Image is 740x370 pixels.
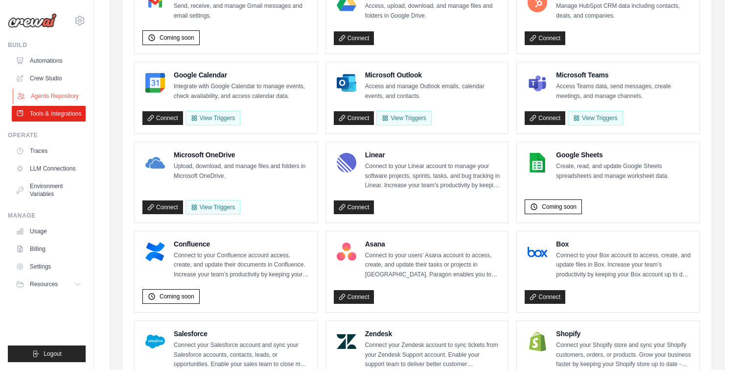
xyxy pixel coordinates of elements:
[568,111,623,125] : View Triggers
[556,162,692,181] p: Create, read, and update Google Sheets spreadsheets and manage worksheet data.
[365,1,501,21] p: Access, upload, download, and manage files and folders in Google Drive.
[525,290,565,304] a: Connect
[44,350,62,358] span: Logout
[542,203,577,211] span: Coming soon
[142,111,183,125] a: Connect
[145,332,165,351] img: Salesforce Logo
[528,332,547,351] img: Shopify Logo
[365,341,501,370] p: Connect your Zendesk account to sync tickets from your Zendesk Support account. Enable your suppo...
[174,150,309,160] h4: Microsoft OneDrive
[174,341,309,370] p: Connect your Salesforce account and sync your Salesforce accounts, contacts, leads, or opportunit...
[12,53,86,69] a: Automations
[160,34,194,42] span: Coming soon
[12,161,86,176] a: LLM Connections
[528,242,547,262] img: Box Logo
[12,241,86,257] a: Billing
[174,162,309,181] p: Upload, download, and manage files and folders in Microsoft OneDrive.
[525,111,565,125] a: Connect
[8,41,86,49] div: Build
[337,332,356,351] img: Zendesk Logo
[12,259,86,274] a: Settings
[337,73,356,93] img: Microsoft Outlook Logo
[145,153,165,173] img: Microsoft OneDrive Logo
[8,13,57,28] img: Logo
[185,111,240,125] button: View Triggers
[334,290,374,304] a: Connect
[365,239,501,249] h4: Asana
[174,251,309,280] p: Connect to your Confluence account access, create, and update their documents in Confluence. Incr...
[528,153,547,173] img: Google Sheets Logo
[30,280,58,288] span: Resources
[365,82,501,101] p: Access and manage Outlook emails, calendar events, and contacts.
[174,1,309,21] p: Send, receive, and manage Gmail messages and email settings.
[12,223,86,239] a: Usage
[174,82,309,101] p: Integrate with Google Calendar to manage events, check availability, and access calendar data.
[365,251,501,280] p: Connect to your users’ Asana account to access, create, and update their tasks or projects in [GE...
[334,111,374,125] a: Connect
[334,31,374,45] a: Connect
[12,276,86,292] button: Resources
[174,70,309,80] h4: Google Calendar
[365,70,501,80] h4: Microsoft Outlook
[334,200,374,214] a: Connect
[160,293,194,300] span: Coming soon
[8,131,86,139] div: Operate
[8,212,86,220] div: Manage
[337,242,356,262] img: Asana Logo
[556,70,692,80] h4: Microsoft Teams
[528,73,547,93] img: Microsoft Teams Logo
[365,329,501,339] h4: Zendesk
[556,82,692,101] p: Access Teams data, send messages, create meetings, and manage channels.
[174,329,309,339] h4: Salesforce
[556,239,692,249] h4: Box
[174,239,309,249] h4: Confluence
[145,242,165,262] img: Confluence Logo
[8,345,86,362] button: Logout
[142,200,183,214] a: Connect
[556,1,692,21] p: Manage HubSpot CRM data including contacts, deals, and companies.
[556,150,692,160] h4: Google Sheets
[365,150,501,160] h4: Linear
[12,178,86,202] a: Environment Variables
[145,73,165,93] img: Google Calendar Logo
[525,31,565,45] a: Connect
[12,106,86,122] a: Tools & Integrations
[337,153,356,173] img: Linear Logo
[556,341,692,370] p: Connect your Shopify store and sync your Shopify customers, orders, or products. Grow your busine...
[556,251,692,280] p: Connect to your Box account to access, create, and update files in Box. Increase your team’s prod...
[12,71,86,86] a: Crew Studio
[376,111,431,125] : View Triggers
[185,200,240,215] : View Triggers
[365,162,501,191] p: Connect to your Linear account to manage your software projects, sprints, tasks, and bug tracking...
[12,143,86,159] a: Traces
[13,88,87,104] a: Agents Repository
[556,329,692,339] h4: Shopify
